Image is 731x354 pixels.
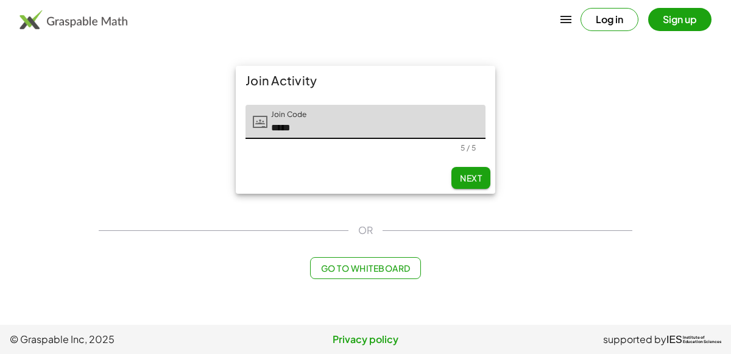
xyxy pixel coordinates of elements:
[310,257,420,279] button: Go to Whiteboard
[320,263,410,274] span: Go to Whiteboard
[10,332,247,347] span: © Graspable Inc, 2025
[581,8,638,31] button: Log in
[603,332,666,347] span: supported by
[666,334,682,345] span: IES
[683,336,721,344] span: Institute of Education Sciences
[666,332,721,347] a: IESInstitute ofEducation Sciences
[358,223,373,238] span: OR
[648,8,712,31] button: Sign up
[236,66,495,95] div: Join Activity
[247,332,484,347] a: Privacy policy
[451,167,490,189] button: Next
[461,143,476,152] div: 5 / 5
[460,172,482,183] span: Next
